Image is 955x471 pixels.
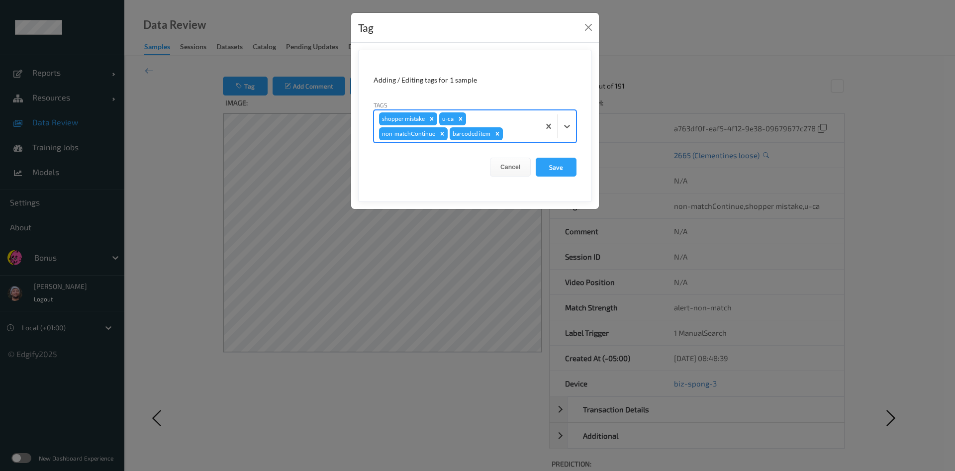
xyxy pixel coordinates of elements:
div: Remove shopper mistake [426,112,437,125]
div: barcoded item [450,127,492,140]
button: Cancel [490,158,531,177]
div: Remove non-matchContinue [437,127,448,140]
button: Close [581,20,595,34]
div: u-ca [439,112,455,125]
div: Adding / Editing tags for 1 sample [374,75,576,85]
button: Save [536,158,576,177]
div: shopper mistake [379,112,426,125]
div: Remove barcoded item [492,127,503,140]
div: Tag [358,20,374,36]
label: Tags [374,100,387,109]
div: non-matchContinue [379,127,437,140]
div: Remove u-ca [455,112,466,125]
